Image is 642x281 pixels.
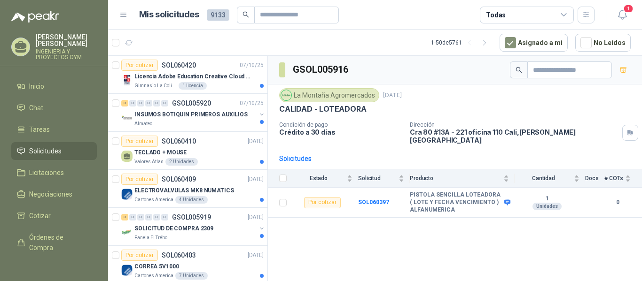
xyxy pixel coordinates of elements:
[121,265,133,276] img: Company Logo
[515,169,585,188] th: Cantidad
[11,185,97,203] a: Negociaciones
[121,212,266,242] a: 3 0 0 0 0 0 GSOL005919[DATE] Company LogoSOLICITUD DE COMPRA 2309Panela El Trébol
[11,121,97,138] a: Tareas
[500,34,568,52] button: Asignado a mi
[134,224,213,233] p: SOLICITUD DE COMPRA 2309
[29,189,72,199] span: Negociaciones
[358,199,389,205] a: SOL060397
[243,11,249,18] span: search
[179,82,207,90] div: 1 licencia
[358,169,410,188] th: Solicitud
[36,49,97,60] p: INGENIERIA Y PROYECTOS OYM
[623,4,634,13] span: 1
[29,81,44,91] span: Inicio
[585,169,604,188] th: Docs
[134,262,179,271] p: CORREA 5V1000
[139,8,199,22] h1: Mis solicitudes
[121,189,133,200] img: Company Logo
[11,99,97,117] a: Chat
[486,10,506,20] div: Todas
[121,75,133,86] img: Company Logo
[121,136,158,147] div: Por cotizar
[604,175,623,182] span: # COTs
[129,214,136,220] div: 0
[604,169,642,188] th: # COTs
[279,128,402,136] p: Crédito a 30 días
[383,91,402,100] p: [DATE]
[410,175,501,182] span: Producto
[575,34,631,52] button: No Leídos
[121,227,133,238] img: Company Logo
[29,211,51,221] span: Cotizar
[29,146,62,156] span: Solicitudes
[515,195,579,203] b: 1
[175,196,208,204] div: 4 Unidades
[121,100,128,106] div: 3
[162,62,196,68] p: SOL060420
[358,175,397,182] span: Solicitud
[129,100,136,106] div: 0
[29,232,88,253] span: Órdenes de Compra
[279,122,402,128] p: Condición de pago
[29,103,43,113] span: Chat
[11,207,97,225] a: Cotizar
[108,170,267,208] a: Por cotizarSOL060409[DATE] Company LogoELECTROVALVULAS MK8 NUMATICSCartones America4 Unidades
[29,124,50,135] span: Tareas
[240,61,264,70] p: 07/10/25
[431,35,492,50] div: 1 - 50 de 5761
[121,214,128,220] div: 3
[137,214,144,220] div: 0
[134,234,169,242] p: Panela El Trébol
[162,252,196,258] p: SOL060403
[108,132,267,170] a: Por cotizarSOL060410[DATE] TECLADO + MOUSEValores Atlas2 Unidades
[248,137,264,146] p: [DATE]
[292,169,358,188] th: Estado
[134,272,173,280] p: Cartones America
[121,174,158,185] div: Por cotizar
[248,213,264,222] p: [DATE]
[29,167,64,178] span: Licitaciones
[172,100,211,106] p: GSOL005920
[161,214,168,220] div: 0
[279,153,312,164] div: Solicitudes
[410,122,619,128] p: Dirección
[161,100,168,106] div: 0
[134,196,173,204] p: Cartones America
[515,175,572,182] span: Cantidad
[11,11,59,23] img: Logo peakr
[292,175,345,182] span: Estado
[121,250,158,261] div: Por cotizar
[36,34,97,47] p: [PERSON_NAME] [PERSON_NAME]
[153,100,160,106] div: 0
[145,214,152,220] div: 0
[108,56,267,94] a: Por cotizarSOL06042007/10/25 Company LogoLicencia Adobe Education Creative Cloud for enterprise l...
[410,169,515,188] th: Producto
[516,67,522,73] span: search
[162,176,196,182] p: SOL060409
[153,214,160,220] div: 0
[248,251,264,260] p: [DATE]
[121,98,266,128] a: 3 0 0 0 0 0 GSOL00592007/10/25 Company LogoINSUMOS BOTIQUIN PRIMEROS AUXILIOSAlmatec
[207,9,229,21] span: 9133
[121,113,133,124] img: Company Logo
[172,214,211,220] p: GSOL005919
[134,148,187,157] p: TECLADO + MOUSE
[11,228,97,257] a: Órdenes de Compra
[11,142,97,160] a: Solicitudes
[134,110,248,119] p: INSUMOS BOTIQUIN PRIMEROS AUXILIOS
[134,72,251,81] p: Licencia Adobe Education Creative Cloud for enterprise license lab and classroom
[134,120,152,128] p: Almatec
[614,7,631,23] button: 1
[175,272,208,280] div: 7 Unidades
[293,62,350,77] h3: GSOL005916
[162,138,196,144] p: SOL060410
[134,82,177,90] p: Gimnasio La Colina
[134,158,164,166] p: Valores Atlas
[11,77,97,95] a: Inicio
[279,104,367,114] p: CALIDAD - LOTEADORA
[11,164,97,182] a: Licitaciones
[145,100,152,106] div: 0
[121,60,158,71] div: Por cotizar
[134,186,234,195] p: ELECTROVALVULAS MK8 NUMATICS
